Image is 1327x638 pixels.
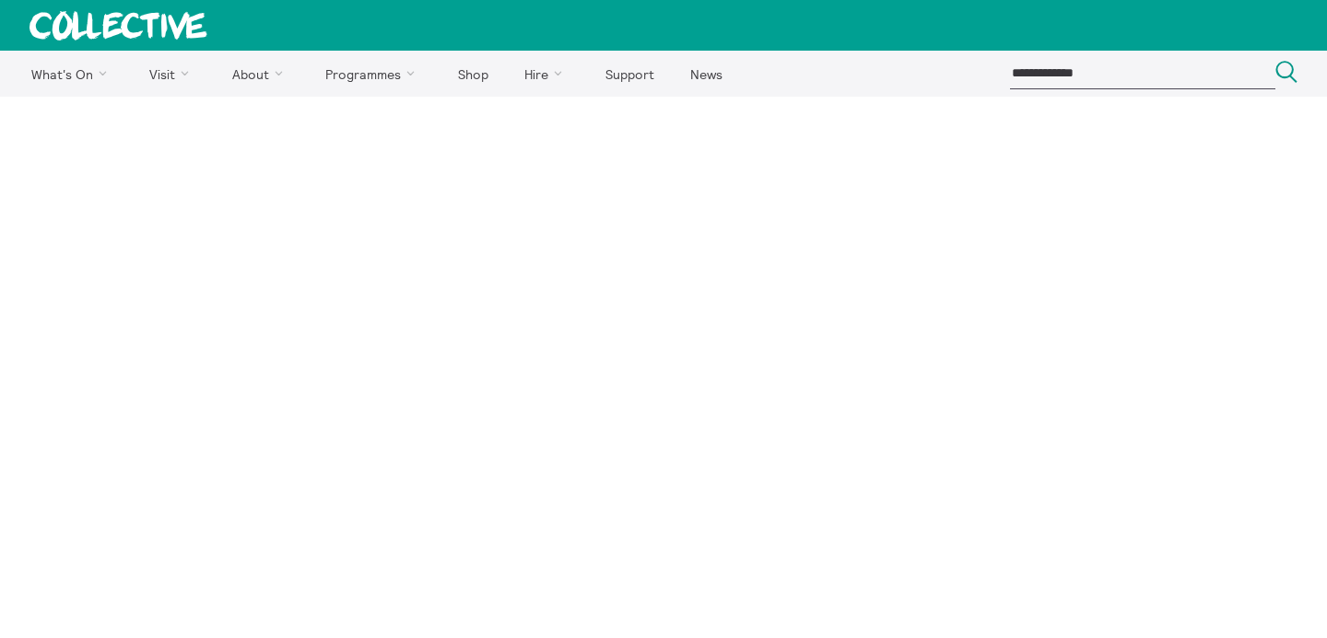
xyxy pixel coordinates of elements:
a: What's On [15,51,130,97]
a: Support [589,51,670,97]
a: Visit [134,51,213,97]
a: Hire [509,51,586,97]
a: News [674,51,738,97]
a: About [216,51,306,97]
a: Shop [441,51,504,97]
a: Programmes [310,51,439,97]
